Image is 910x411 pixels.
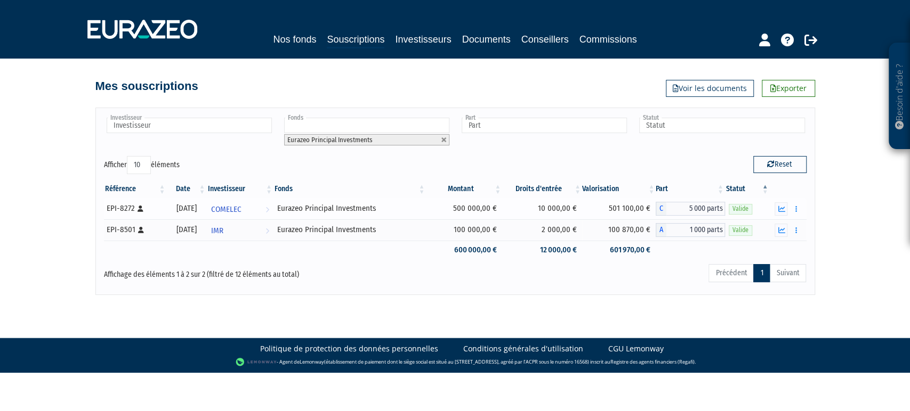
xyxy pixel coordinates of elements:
a: Commissions [579,32,637,47]
a: Conditions générales d'utilisation [463,343,583,354]
span: C [656,202,666,216]
th: Référence : activer pour trier la colonne par ordre croissant [104,180,167,198]
td: 2 000,00 € [502,219,582,241]
img: logo-lemonway.png [236,357,277,367]
td: 501 100,00 € [582,198,656,219]
h4: Mes souscriptions [95,80,198,93]
span: Valide [729,204,752,214]
i: [Français] Personne physique [138,205,143,212]
a: Documents [462,32,511,47]
a: Exporter [762,80,815,97]
th: Date: activer pour trier la colonne par ordre croissant [167,180,207,198]
span: IMR [211,221,223,241]
span: Valide [729,225,752,235]
th: Fonds: activer pour trier la colonne par ordre croissant [273,180,426,198]
div: A - Eurazeo Principal Investments [656,223,725,237]
span: COMELEC [211,200,241,219]
i: Voir l'investisseur [265,221,269,241]
div: C - Eurazeo Principal Investments [656,202,725,216]
th: Part: activer pour trier la colonne par ordre croissant [656,180,725,198]
th: Valorisation: activer pour trier la colonne par ordre croissant [582,180,656,198]
th: Investisseur: activer pour trier la colonne par ordre croissant [207,180,273,198]
select: Afficheréléments [127,156,151,174]
th: Montant: activer pour trier la colonne par ordre croissant [426,180,503,198]
td: 600 000,00 € [426,241,503,259]
a: Politique de protection des données personnelles [260,343,438,354]
a: Registre des agents financiers (Regafi) [610,358,695,365]
a: Souscriptions [327,32,384,48]
div: Eurazeo Principal Investments [277,224,423,235]
div: Eurazeo Principal Investments [277,203,423,214]
a: Conseillers [521,32,569,47]
th: Droits d'entrée: activer pour trier la colonne par ordre croissant [502,180,582,198]
a: CGU Lemonway [608,343,664,354]
div: - Agent de (établissement de paiement dont le siège social est situé au [STREET_ADDRESS], agréé p... [11,357,899,367]
i: Voir l'investisseur [265,200,269,219]
td: 500 000,00 € [426,198,503,219]
button: Reset [753,156,807,173]
th: Statut : activer pour trier la colonne par ordre d&eacute;croissant [725,180,770,198]
div: [DATE] [171,203,203,214]
div: Affichage des éléments 1 à 2 sur 2 (filtré de 12 éléments au total) [104,263,388,280]
td: 100 870,00 € [582,219,656,241]
div: EPI-8501 [107,224,163,235]
td: 601 970,00 € [582,241,656,259]
a: Voir les documents [666,80,754,97]
a: Investisseurs [395,32,451,47]
i: [Français] Personne physique [138,227,144,233]
td: 100 000,00 € [426,219,503,241]
a: 1 [753,264,770,282]
span: 5 000 parts [666,202,725,216]
div: [DATE] [171,224,203,235]
label: Afficher éléments [104,156,180,174]
span: 1 000 parts [666,223,725,237]
img: 1732889491-logotype_eurazeo_blanc_rvb.png [87,20,197,39]
td: 12 000,00 € [502,241,582,259]
span: A [656,223,666,237]
a: IMR [207,219,273,241]
div: EPI-8272 [107,203,163,214]
a: Lemonway [300,358,324,365]
td: 10 000,00 € [502,198,582,219]
a: Nos fonds [273,32,316,47]
a: COMELEC [207,198,273,219]
p: Besoin d'aide ? [893,48,906,144]
span: Eurazeo Principal Investments [287,136,373,144]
